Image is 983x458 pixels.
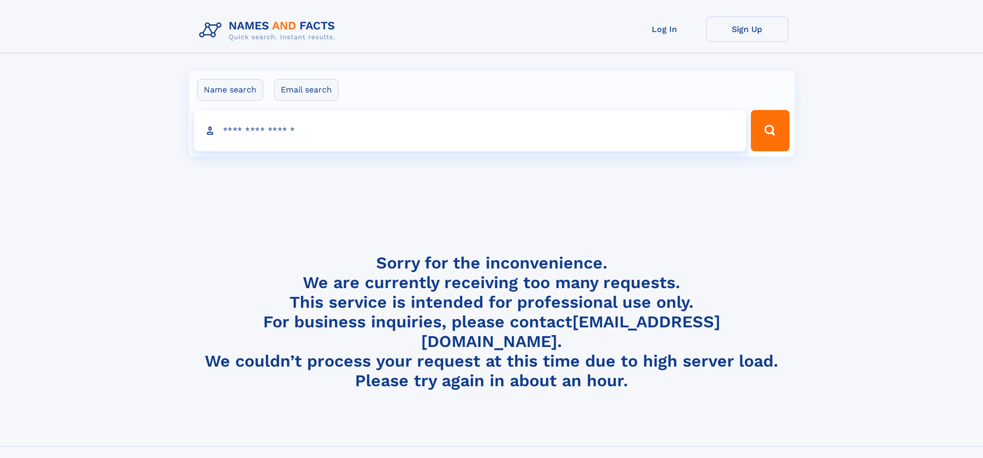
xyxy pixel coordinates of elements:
[197,79,263,101] label: Name search
[195,17,344,44] img: Logo Names and Facts
[195,253,788,391] h4: Sorry for the inconvenience. We are currently receiving too many requests. This service is intend...
[706,17,788,42] a: Sign Up
[194,110,747,151] input: search input
[623,17,706,42] a: Log In
[421,312,720,351] a: [EMAIL_ADDRESS][DOMAIN_NAME]
[274,79,339,101] label: Email search
[751,110,789,151] button: Search Button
